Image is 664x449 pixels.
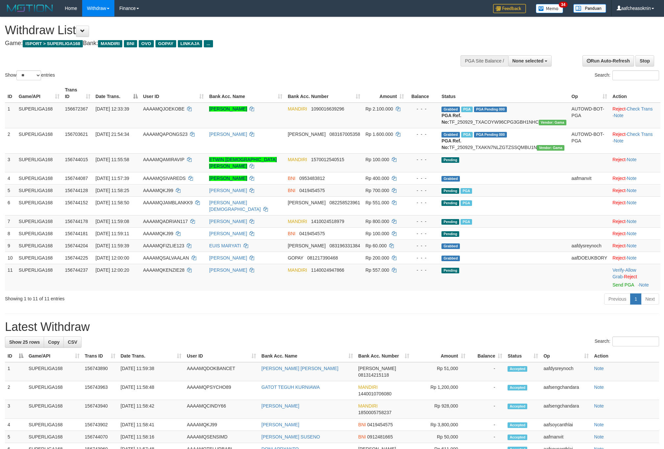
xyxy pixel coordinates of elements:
[512,58,544,63] span: None selected
[16,184,62,196] td: SUPERLIGA168
[184,431,259,443] td: AAAAMQSENSIMD
[16,227,62,239] td: SUPERLIGA168
[612,255,626,261] a: Reject
[65,132,88,137] span: 156703621
[627,219,637,224] a: Note
[65,106,88,112] span: 156672367
[209,219,247,224] a: [PERSON_NAME]
[16,153,62,172] td: SUPERLIGA168
[409,267,436,273] div: - - -
[65,231,88,236] span: 156744181
[288,106,307,112] span: MANDIRI
[261,366,338,371] a: [PERSON_NAME] [PERSON_NAME]
[96,132,129,137] span: [DATE] 21:54:34
[82,362,118,381] td: 156743890
[468,400,505,419] td: -
[26,419,82,431] td: SUPERLIGA168
[635,55,654,66] a: Stop
[627,176,637,181] a: Note
[143,106,184,112] span: AAAAMQJOEKOBE
[366,132,393,137] span: Rp 1.600.000
[366,157,389,162] span: Rp 100.000
[96,188,129,193] span: [DATE] 11:58:25
[407,84,439,103] th: Balance
[16,239,62,252] td: SUPERLIGA168
[209,132,247,137] a: [PERSON_NAME]
[468,381,505,400] td: -
[16,252,62,264] td: SUPERLIGA168
[441,107,460,112] span: Grabbed
[96,106,129,112] span: [DATE] 12:33:39
[468,362,505,381] td: -
[209,200,261,212] a: [PERSON_NAME][DEMOGRAPHIC_DATA]
[610,239,660,252] td: ·
[591,350,659,362] th: Action
[96,157,129,162] span: [DATE] 11:55:58
[627,231,637,236] a: Note
[124,40,137,47] span: BNI
[441,138,461,150] b: PGA Ref. No:
[118,362,184,381] td: [DATE] 11:59:38
[288,231,295,236] span: BNI
[366,267,389,273] span: Rp 557.000
[5,431,26,443] td: 5
[439,103,569,128] td: TF_250929_TXACOYW96CPG3GBH1NHC
[184,419,259,431] td: AAAAMQKJ99
[26,381,82,400] td: SUPERLIGA168
[82,419,118,431] td: 156743902
[96,267,129,273] span: [DATE] 12:00:20
[627,132,653,137] a: Check Trans
[26,431,82,443] td: SUPERLIGA168
[143,176,186,181] span: AAAAMQSIVAREDS
[143,231,173,236] span: AAAAMQKJ99
[184,362,259,381] td: AAAAMQDOKBANCET
[461,55,508,66] div: PGA Site Balance /
[82,381,118,400] td: 156743963
[366,200,389,205] span: Rp 551.000
[441,113,461,125] b: PGA Ref. No:
[16,128,62,153] td: SUPERLIGA168
[65,188,88,193] span: 156744128
[409,199,436,206] div: - - -
[610,252,660,264] td: ·
[62,84,93,103] th: Trans ID: activate to sort column ascending
[118,350,184,362] th: Date Trans.: activate to sort column ascending
[409,187,436,194] div: - - -
[508,422,527,428] span: Accepted
[541,362,591,381] td: aafdysreynoch
[569,252,610,264] td: aafDOEUKBORY
[118,419,184,431] td: [DATE] 11:58:41
[26,400,82,419] td: SUPERLIGA168
[209,157,277,169] a: ETWIN [DEMOGRAPHIC_DATA][PERSON_NAME]
[5,172,16,184] td: 4
[441,243,460,249] span: Grabbed
[541,350,591,362] th: Op: activate to sort column ascending
[366,106,393,112] span: Rp 2.100.000
[569,103,610,128] td: AUTOWD-BOT-PGA
[627,188,637,193] a: Note
[358,391,391,396] span: Copy 1440010706080 to clipboard
[5,400,26,419] td: 3
[441,132,460,137] span: Grabbed
[573,4,606,13] img: panduan.png
[44,337,64,348] a: Copy
[441,219,459,225] span: Pending
[610,227,660,239] td: ·
[409,175,436,182] div: - - -
[612,219,626,224] a: Reject
[610,196,660,215] td: ·
[441,200,459,206] span: Pending
[26,350,82,362] th: Game/API: activate to sort column ascending
[366,219,389,224] span: Rp 800.000
[5,196,16,215] td: 6
[288,132,325,137] span: [PERSON_NAME]
[16,84,62,103] th: Game/API: activate to sort column ascending
[595,70,659,80] label: Search:
[68,339,77,345] span: CSV
[82,400,118,419] td: 156743940
[612,282,634,287] a: Send PGA
[366,231,389,236] span: Rp 100.000
[5,3,55,13] img: MOTION_logo.png
[358,422,366,427] span: BNI
[412,362,468,381] td: Rp 51,000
